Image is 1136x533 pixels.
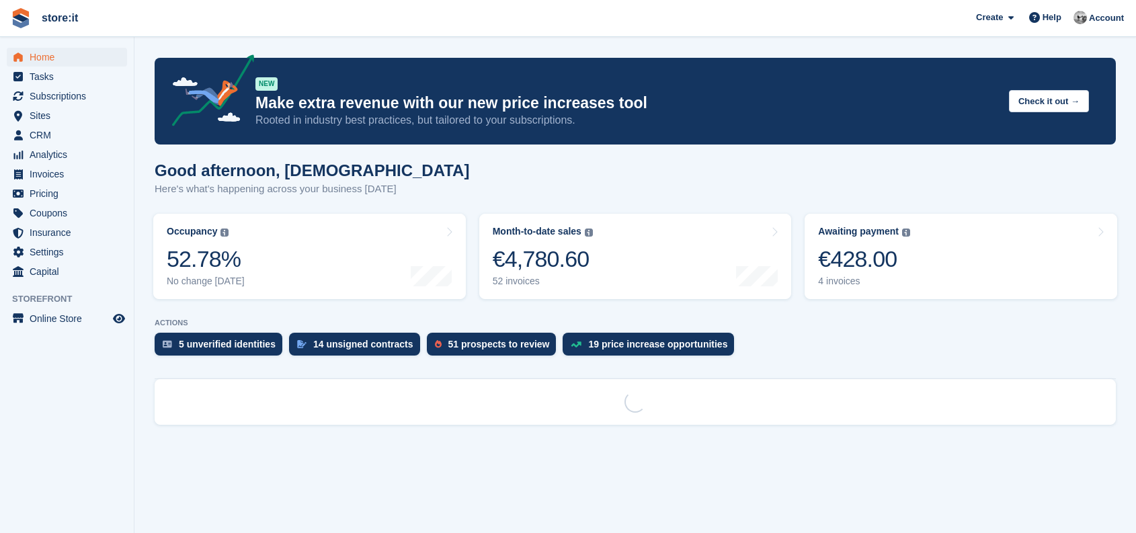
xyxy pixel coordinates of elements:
img: icon-info-grey-7440780725fd019a000dd9b08b2336e03edf1995a4989e88bcd33f0948082b44.svg [220,229,229,237]
span: Sites [30,106,110,125]
span: Account [1089,11,1124,25]
a: menu [7,204,127,222]
a: menu [7,67,127,86]
a: menu [7,165,127,183]
div: €4,780.60 [493,245,593,273]
span: Subscriptions [30,87,110,106]
div: NEW [255,77,278,91]
span: Home [30,48,110,67]
span: Coupons [30,204,110,222]
p: Here's what's happening across your business [DATE] [155,181,469,197]
a: menu [7,309,127,328]
div: 14 unsigned contracts [313,339,413,350]
img: icon-info-grey-7440780725fd019a000dd9b08b2336e03edf1995a4989e88bcd33f0948082b44.svg [902,229,910,237]
a: 51 prospects to review [427,333,563,362]
div: Month-to-date sales [493,226,581,237]
a: menu [7,184,127,203]
p: ACTIONS [155,319,1116,327]
a: 5 unverified identities [155,333,289,362]
span: Insurance [30,223,110,242]
img: verify_identity-adf6edd0f0f0b5bbfe63781bf79b02c33cf7c696d77639b501bdc392416b5a36.svg [163,340,172,348]
div: €428.00 [818,245,910,273]
div: 52.78% [167,245,245,273]
a: menu [7,223,127,242]
div: Awaiting payment [818,226,899,237]
span: Settings [30,243,110,261]
div: Occupancy [167,226,217,237]
a: Preview store [111,311,127,327]
span: Capital [30,262,110,281]
a: menu [7,48,127,67]
img: price-adjustments-announcement-icon-8257ccfd72463d97f412b2fc003d46551f7dbcb40ab6d574587a9cd5c0d94... [161,54,255,131]
img: price_increase_opportunities-93ffe204e8149a01c8c9dc8f82e8f89637d9d84a8eef4429ea346261dce0b2c0.svg [571,341,581,347]
img: Christian Ehrensvärd [1073,11,1087,24]
span: Invoices [30,165,110,183]
p: Make extra revenue with our new price increases tool [255,93,998,113]
a: menu [7,262,127,281]
span: Help [1043,11,1061,24]
span: Storefront [12,292,134,306]
a: menu [7,87,127,106]
span: Pricing [30,184,110,203]
div: 19 price increase opportunities [588,339,727,350]
img: contract_signature_icon-13c848040528278c33f63329250d36e43548de30e8caae1d1a13099fd9432cc5.svg [297,340,307,348]
div: 5 unverified identities [179,339,276,350]
span: Analytics [30,145,110,164]
button: Check it out → [1009,90,1089,112]
a: Month-to-date sales €4,780.60 52 invoices [479,214,792,299]
p: Rooted in industry best practices, but tailored to your subscriptions. [255,113,998,128]
a: store:it [36,7,83,29]
img: icon-info-grey-7440780725fd019a000dd9b08b2336e03edf1995a4989e88bcd33f0948082b44.svg [585,229,593,237]
a: 14 unsigned contracts [289,333,427,362]
a: menu [7,243,127,261]
div: 52 invoices [493,276,593,287]
span: Create [976,11,1003,24]
a: 19 price increase opportunities [563,333,741,362]
div: 51 prospects to review [448,339,550,350]
span: Tasks [30,67,110,86]
div: 4 invoices [818,276,910,287]
a: Awaiting payment €428.00 4 invoices [805,214,1117,299]
a: menu [7,126,127,145]
img: stora-icon-8386f47178a22dfd0bd8f6a31ec36ba5ce8667c1dd55bd0f319d3a0aa187defe.svg [11,8,31,28]
span: CRM [30,126,110,145]
a: menu [7,106,127,125]
div: No change [DATE] [167,276,245,287]
a: Occupancy 52.78% No change [DATE] [153,214,466,299]
h1: Good afternoon, [DEMOGRAPHIC_DATA] [155,161,469,179]
a: menu [7,145,127,164]
span: Online Store [30,309,110,328]
img: prospect-51fa495bee0391a8d652442698ab0144808aea92771e9ea1ae160a38d050c398.svg [435,340,442,348]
